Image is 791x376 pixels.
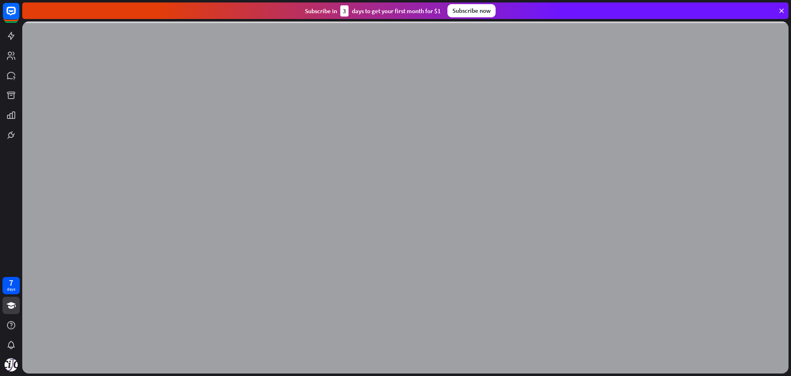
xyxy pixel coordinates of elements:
[7,286,15,292] div: days
[9,279,13,286] div: 7
[305,5,441,17] div: Subscribe in days to get your first month for $1
[447,4,496,17] div: Subscribe now
[340,5,349,17] div: 3
[2,277,20,294] a: 7 days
